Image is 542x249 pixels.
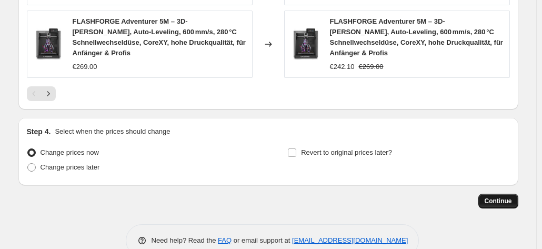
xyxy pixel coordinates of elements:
[232,236,292,244] span: or email support at
[152,236,218,244] span: Need help? Read the
[359,62,384,72] strike: €269.00
[330,17,503,57] span: FLASHFORGE Adventurer 5M – 3D-[PERSON_NAME], Auto-Leveling, 600 mm/s, 280 °C Schnellwechseldüse, ...
[330,62,355,72] div: €242.10
[27,86,56,101] nav: Pagination
[301,148,392,156] span: Revert to original prices later?
[41,148,99,156] span: Change prices now
[73,62,97,72] div: €269.00
[41,163,100,171] span: Change prices later
[55,126,170,137] p: Select when the prices should change
[27,126,51,137] h2: Step 4.
[218,236,232,244] a: FAQ
[478,194,518,208] button: Continue
[290,28,322,60] img: 61k7nEqMsyL_80x.jpg
[292,236,408,244] a: [EMAIL_ADDRESS][DOMAIN_NAME]
[33,28,64,60] img: 61k7nEqMsyL_80x.jpg
[73,17,246,57] span: FLASHFORGE Adventurer 5M – 3D-[PERSON_NAME], Auto-Leveling, 600 mm/s, 280 °C Schnellwechseldüse, ...
[485,197,512,205] span: Continue
[41,86,56,101] button: Next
